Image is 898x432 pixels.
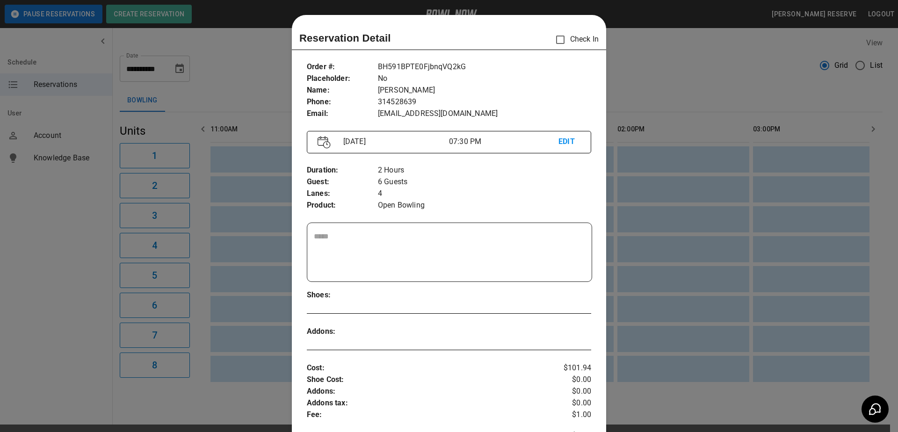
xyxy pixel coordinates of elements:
[307,386,544,397] p: Addons :
[307,374,544,386] p: Shoe Cost :
[307,61,378,73] p: Order # :
[449,136,558,147] p: 07:30 PM
[307,397,544,409] p: Addons tax :
[544,386,591,397] p: $0.00
[299,30,391,46] p: Reservation Detail
[544,397,591,409] p: $0.00
[378,108,591,120] p: [EMAIL_ADDRESS][DOMAIN_NAME]
[378,176,591,188] p: 6 Guests
[307,85,378,96] p: Name :
[544,362,591,374] p: $101.94
[307,289,378,301] p: Shoes :
[378,73,591,85] p: No
[558,136,580,148] p: EDIT
[378,188,591,200] p: 4
[544,409,591,421] p: $1.00
[307,326,378,338] p: Addons :
[550,30,599,50] p: Check In
[378,200,591,211] p: Open Bowling
[340,136,449,147] p: [DATE]
[378,96,591,108] p: 314528639
[307,200,378,211] p: Product :
[378,85,591,96] p: [PERSON_NAME]
[307,96,378,108] p: Phone :
[307,73,378,85] p: Placeholder :
[318,136,331,149] img: Vector
[307,165,378,176] p: Duration :
[307,362,544,374] p: Cost :
[307,108,378,120] p: Email :
[307,188,378,200] p: Lanes :
[544,374,591,386] p: $0.00
[307,409,544,421] p: Fee :
[307,176,378,188] p: Guest :
[378,61,591,73] p: BH591BPTE0FjbnqVQ2kG
[378,165,591,176] p: 2 Hours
